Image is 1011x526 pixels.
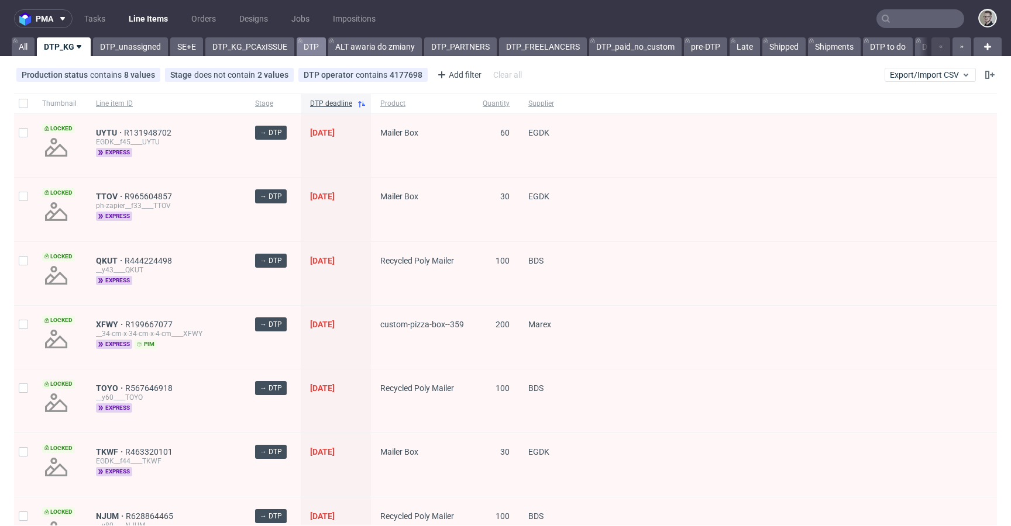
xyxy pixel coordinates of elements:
[184,9,223,28] a: Orders
[496,320,510,329] span: 200
[194,70,257,79] span: does not contain
[42,389,70,417] img: no_design.png
[260,255,282,266] span: → DTP
[124,128,174,137] a: R131948702
[500,192,510,201] span: 30
[77,9,112,28] a: Tasks
[380,128,418,137] span: Mailer Box
[125,383,175,393] span: R567646918
[424,37,497,56] a: DTP_PARTNERS
[90,70,124,79] span: contains
[890,70,971,79] span: Export/Import CSV
[528,128,549,137] span: EGDK
[42,316,75,325] span: Locked
[125,192,174,201] span: R965604857
[808,37,861,56] a: Shipments
[96,320,125,329] a: XFWY
[19,12,36,26] img: logo
[310,256,335,265] span: [DATE]
[500,447,510,456] span: 30
[42,453,70,481] img: no_design.png
[96,383,125,393] a: TOYO
[260,191,282,202] span: → DTP
[125,256,174,265] a: R444224498
[589,37,682,56] a: DTP_paid_no_custom
[42,188,75,198] span: Locked
[885,68,976,82] button: Export/Import CSV
[260,319,282,330] span: → DTP
[863,37,913,56] a: DTP to do
[491,67,524,83] div: Clear all
[528,511,544,521] span: BDS
[42,444,75,453] span: Locked
[93,37,168,56] a: DTP_unassigned
[122,9,175,28] a: Line Items
[96,256,125,265] a: QKUT
[42,252,75,261] span: Locked
[36,15,53,23] span: pma
[496,256,510,265] span: 100
[310,192,335,201] span: [DATE]
[380,447,418,456] span: Mailer Box
[42,124,75,133] span: Locked
[326,9,383,28] a: Impositions
[684,37,727,56] a: pre-DTP
[96,192,125,201] a: TTOV
[96,467,132,476] span: express
[528,320,551,329] span: Marex
[310,128,335,137] span: [DATE]
[96,329,236,338] div: __34-cm-x-34-cm-x-4-cm____XFWY
[380,192,418,201] span: Mailer Box
[96,128,124,137] a: UYTU
[255,99,291,109] span: Stage
[528,99,580,109] span: Supplier
[96,447,125,456] a: TKWF
[96,137,236,147] div: EGDK__f45____UYTU
[205,37,294,56] a: DTP_KG_PCAxISSUE
[96,212,132,221] span: express
[380,99,464,109] span: Product
[496,511,510,521] span: 100
[432,65,484,84] div: Add filter
[37,37,91,56] a: DTP_KG
[356,70,390,79] span: contains
[979,10,996,26] img: Krystian Gaza
[42,198,70,226] img: no_design.png
[126,511,176,521] a: R628864465
[260,447,282,457] span: → DTP
[96,99,236,109] span: Line item ID
[124,70,155,79] div: 8 values
[125,320,175,329] a: R199667077
[96,456,236,466] div: EGDK__f44____TKWF
[96,276,132,285] span: express
[96,511,126,521] a: NJUM
[528,256,544,265] span: BDS
[170,37,203,56] a: SE+E
[380,256,454,265] span: Recycled Poly Mailer
[528,447,549,456] span: EGDK
[380,511,454,521] span: Recycled Poly Mailer
[22,70,90,79] span: Production status
[232,9,275,28] a: Designs
[496,383,510,393] span: 100
[310,99,352,109] span: DTP deadline
[12,37,35,56] a: All
[500,128,510,137] span: 60
[96,148,132,157] span: express
[42,99,77,109] span: Thumbnail
[390,70,422,79] div: 4177698
[42,261,70,289] img: no_design.png
[310,383,335,393] span: [DATE]
[310,447,335,456] span: [DATE]
[125,447,175,456] a: R463320101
